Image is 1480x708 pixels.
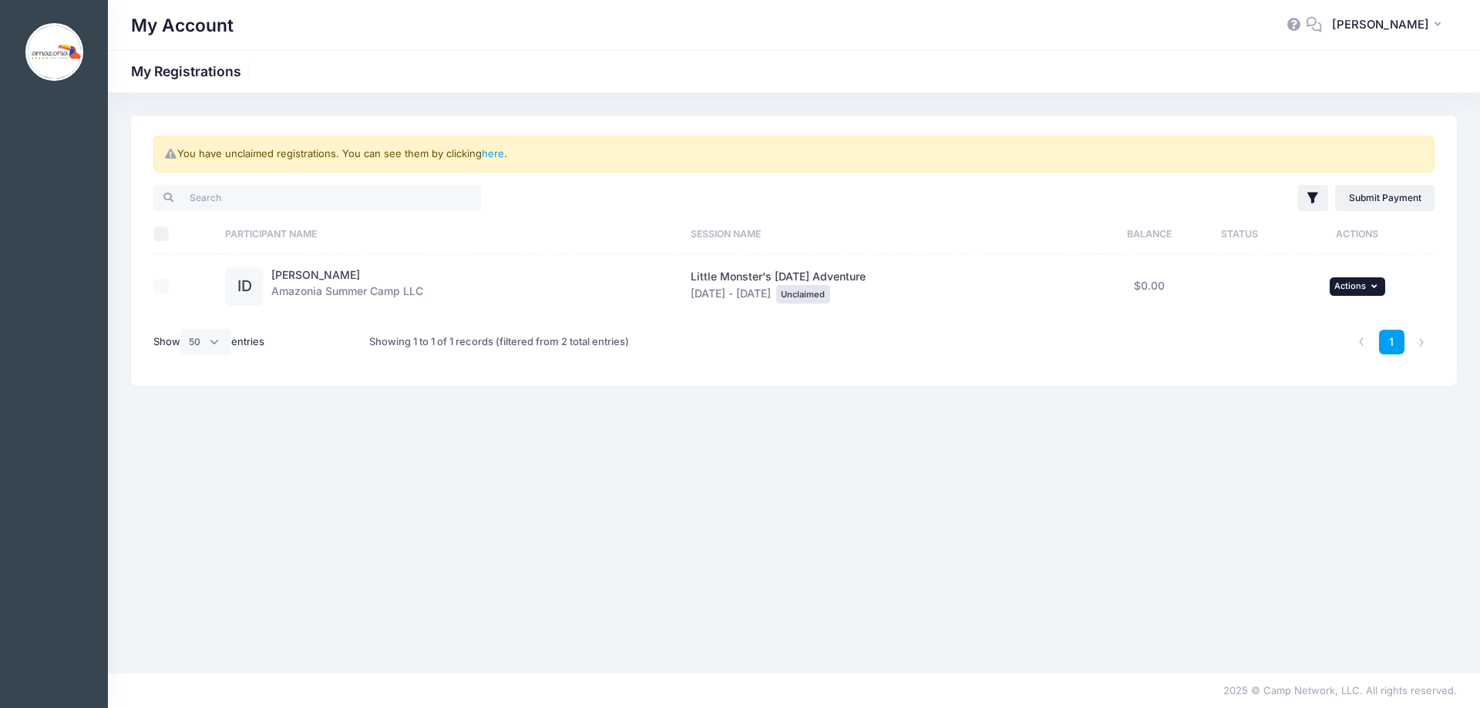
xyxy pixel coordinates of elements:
label: Show entries [153,329,264,355]
th: Actions: activate to sort column ascending [1280,213,1435,254]
a: Submit Payment [1335,185,1435,211]
a: 1 [1379,330,1404,355]
span: Little Monster's [DATE] Adventure [691,270,866,283]
button: [PERSON_NAME] [1322,8,1457,43]
h1: My Account [131,8,234,43]
span: [PERSON_NAME] [1332,16,1429,33]
div: Unclaimed [776,285,830,304]
input: Search [153,185,481,211]
th: Status: activate to sort column ascending [1199,213,1280,254]
th: Balance: activate to sort column ascending [1098,213,1199,254]
div: ID [225,267,264,306]
span: 2025 © Camp Network, LLC. All rights reserved. [1223,684,1457,696]
div: You have unclaimed registrations. You can see them by clicking . [153,136,1435,173]
h1: My Registrations [131,63,254,79]
select: Showentries [180,329,231,355]
div: [DATE] - [DATE] [691,269,1091,304]
button: Actions [1330,277,1385,296]
td: $0.00 [1098,254,1199,318]
th: Select All [153,213,217,254]
a: [PERSON_NAME] [271,268,360,281]
div: Amazonia Summer Camp LLC [271,267,423,306]
th: Participant Name: activate to sort column ascending [217,213,683,254]
th: Session Name: activate to sort column ascending [683,213,1098,254]
div: Showing 1 to 1 of 1 records (filtered from 2 total entries) [369,324,629,360]
img: Amazonia Summer Camp LLC [25,23,83,81]
a: here [482,147,504,159]
span: Actions [1334,280,1366,291]
a: ID [225,280,264,294]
